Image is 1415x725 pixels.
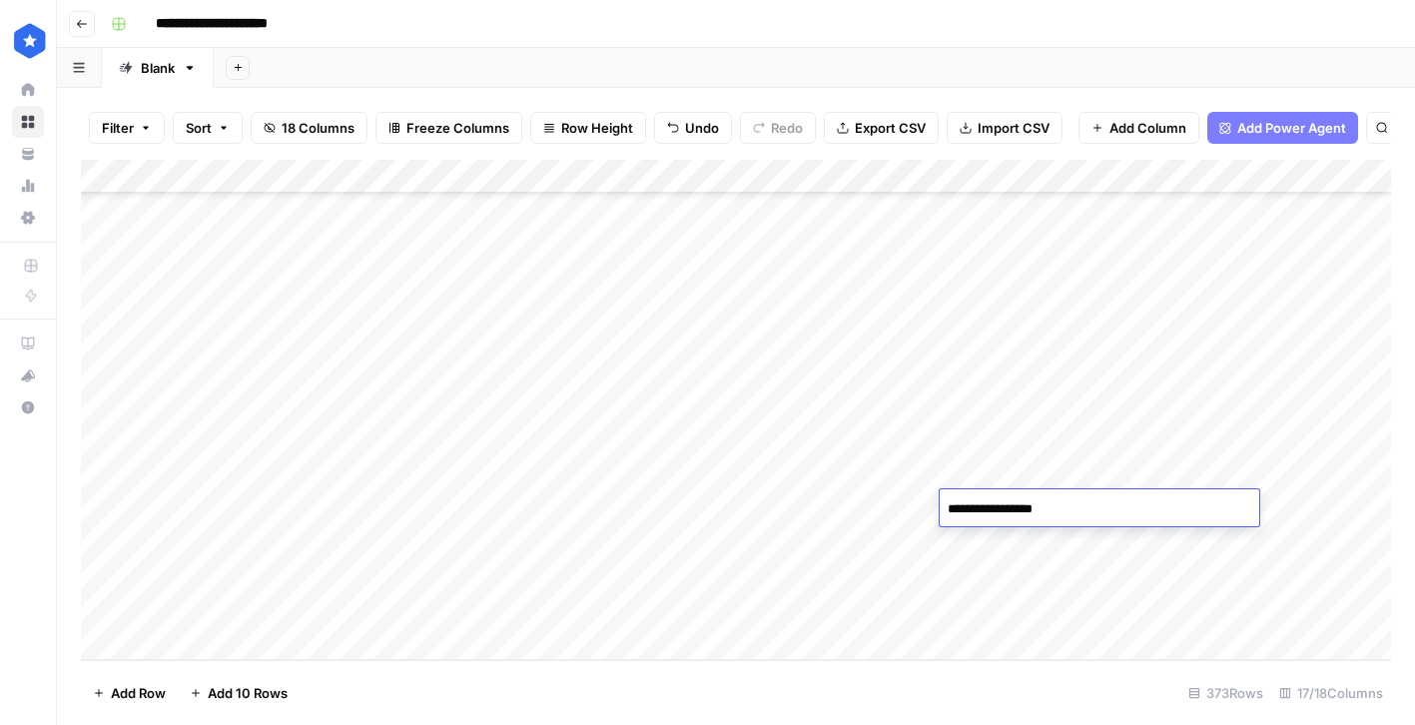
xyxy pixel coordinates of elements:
[178,677,300,709] button: Add 10 Rows
[81,677,178,709] button: Add Row
[282,118,354,138] span: 18 Columns
[208,683,288,703] span: Add 10 Rows
[12,360,44,391] button: What's new?
[89,112,165,144] button: Filter
[375,112,522,144] button: Freeze Columns
[12,391,44,423] button: Help + Support
[12,16,44,66] button: Workspace: ConsumerAffairs
[141,58,175,78] div: Blank
[740,112,816,144] button: Redo
[102,118,134,138] span: Filter
[654,112,732,144] button: Undo
[1271,677,1391,709] div: 17/18 Columns
[186,118,212,138] span: Sort
[771,118,803,138] span: Redo
[111,683,166,703] span: Add Row
[1207,112,1358,144] button: Add Power Agent
[12,328,44,360] a: AirOps Academy
[947,112,1062,144] button: Import CSV
[824,112,939,144] button: Export CSV
[12,106,44,138] a: Browse
[13,361,43,390] div: What's new?
[173,112,243,144] button: Sort
[978,118,1050,138] span: Import CSV
[12,74,44,106] a: Home
[855,118,926,138] span: Export CSV
[12,23,48,59] img: ConsumerAffairs Logo
[685,118,719,138] span: Undo
[1237,118,1346,138] span: Add Power Agent
[1109,118,1186,138] span: Add Column
[12,202,44,234] a: Settings
[1180,677,1271,709] div: 373 Rows
[1078,112,1199,144] button: Add Column
[530,112,646,144] button: Row Height
[12,138,44,170] a: Your Data
[561,118,633,138] span: Row Height
[251,112,367,144] button: 18 Columns
[406,118,509,138] span: Freeze Columns
[102,48,214,88] a: Blank
[12,170,44,202] a: Usage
